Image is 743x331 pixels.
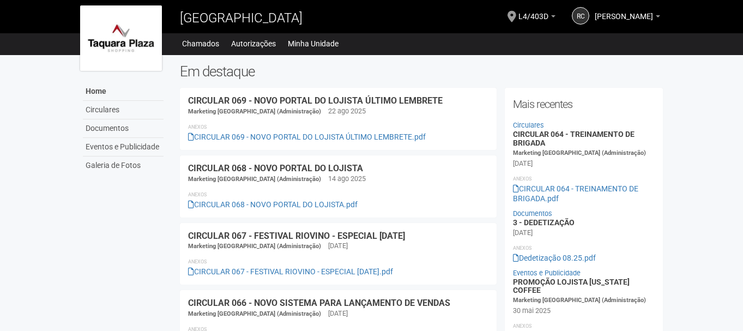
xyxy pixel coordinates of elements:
a: CIRCULAR 067 - FESTIVAL RIOVINO - ESPECIAL [DATE].pdf [188,267,393,276]
a: CIRCULAR 068 - NOVO PORTAL DO LOJISTA [188,163,363,173]
li: Anexos [188,257,488,267]
a: Minha Unidade [288,36,339,51]
li: Anexos [188,190,488,200]
li: Anexos [513,174,655,184]
li: Anexos [513,321,655,331]
a: Eventos e Publicidade [513,269,581,277]
div: [DATE] [513,159,533,168]
a: Chamados [182,36,219,51]
span: Marketing [GEOGRAPHIC_DATA] (Administração) [188,108,321,115]
a: CIRCULAR 066 - NOVO SISTEMA PARA LANÇAMENTO DE VENDAS [188,298,450,308]
a: Documentos [83,119,164,138]
h2: Em destaque [180,63,663,80]
div: 30 mai 2025 [513,306,551,316]
span: RENATA COELHO DO NASCIMENTO [595,2,653,21]
div: 22 ago 2025 [328,106,366,116]
span: L4/403D [518,2,548,21]
a: Autorizações [231,36,276,51]
span: [GEOGRAPHIC_DATA] [180,10,303,26]
img: logo.jpg [80,5,162,71]
h2: Mais recentes [513,96,655,112]
div: [DATE] [328,241,348,251]
a: Eventos e Publicidade [83,138,164,157]
a: CIRCULAR 064 - TREINAMENTO DE BRIGADA [513,130,635,147]
a: Galeria de Fotos [83,157,164,174]
a: CIRCULAR 068 - NOVO PORTAL DO LOJISTA.pdf [188,200,358,209]
a: Circulares [83,101,164,119]
span: Marketing [GEOGRAPHIC_DATA] (Administração) [188,243,321,250]
a: [PERSON_NAME] [595,14,660,22]
a: Home [83,82,164,101]
a: CIRCULAR 064 - TREINAMENTO DE BRIGADA.pdf [513,184,638,203]
a: RC [572,7,589,25]
a: Dedetização 08.25.pdf [513,254,596,262]
a: 3 - DEDETIZAÇÃO [513,218,575,227]
div: [DATE] [328,309,348,318]
a: PROMOÇÃO LOJISTA [US_STATE] COFFEE [513,278,630,294]
a: L4/403D [518,14,555,22]
span: Marketing [GEOGRAPHIC_DATA] (Administração) [188,176,321,183]
span: Marketing [GEOGRAPHIC_DATA] (Administração) [513,149,646,157]
li: Anexos [188,122,488,132]
a: CIRCULAR 067 - FESTIVAL RIOVINO - ESPECIAL [DATE] [188,231,405,241]
a: CIRCULAR 069 - NOVO PORTAL DO LOJISTA ÚLTIMO LEMBRETE.pdf [188,133,426,141]
li: Anexos [513,243,655,253]
a: CIRCULAR 069 - NOVO PORTAL DO LOJISTA ÚLTIMO LEMBRETE [188,95,443,106]
div: [DATE] [513,228,533,238]
a: Circulares [513,121,544,129]
span: Marketing [GEOGRAPHIC_DATA] (Administração) [188,310,321,317]
span: Marketing [GEOGRAPHIC_DATA] (Administração) [513,297,646,304]
div: 14 ago 2025 [328,174,366,184]
a: Documentos [513,209,552,218]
